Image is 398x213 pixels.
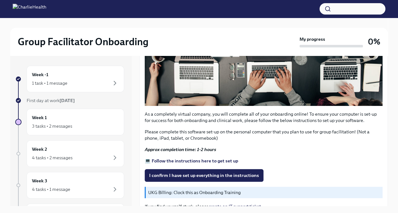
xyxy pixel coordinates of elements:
[148,189,380,196] p: UKG Billing: Clock this as Onboarding Training
[15,109,124,135] a: Week 13 tasks • 2 messages
[15,97,124,104] a: First day at work[DATE]
[15,172,124,198] a: Week 34 tasks • 1 message
[27,98,75,103] span: First day at work
[60,98,75,103] strong: [DATE]
[149,172,259,179] span: I confirm I have set up everything in the instructions
[368,36,380,47] h3: 0%
[145,129,382,141] p: Please complete this software set-up on the personal computer that you plan to use for group faci...
[209,204,261,209] a: create an IT support ticket
[15,140,124,167] a: Week 24 tasks • 2 messages
[18,35,148,48] h2: Group Facilitator Onboarding
[300,36,325,42] strong: My progress
[32,80,67,86] div: 1 task • 1 message
[32,177,47,184] h6: Week 3
[32,186,70,192] div: 4 tasks • 1 message
[32,155,73,161] div: 4 tasks • 2 messages
[145,147,216,152] strong: Approx completion time: 1-2 hours
[32,146,47,153] h6: Week 2
[13,4,46,14] img: CharlieHealth
[32,123,72,129] div: 3 tasks • 2 messages
[145,158,238,164] a: 💻 Follow the instructions here to get set up
[15,66,124,92] a: Week -11 task • 1 message
[145,203,382,210] p: If you find yourself stuck, please
[145,169,263,182] button: I confirm I have set up everything in the instructions
[32,71,48,78] h6: Week -1
[145,111,382,124] p: As a completely virtual company, you will complete all of your onboarding online! To ensure your ...
[32,114,47,121] h6: Week 1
